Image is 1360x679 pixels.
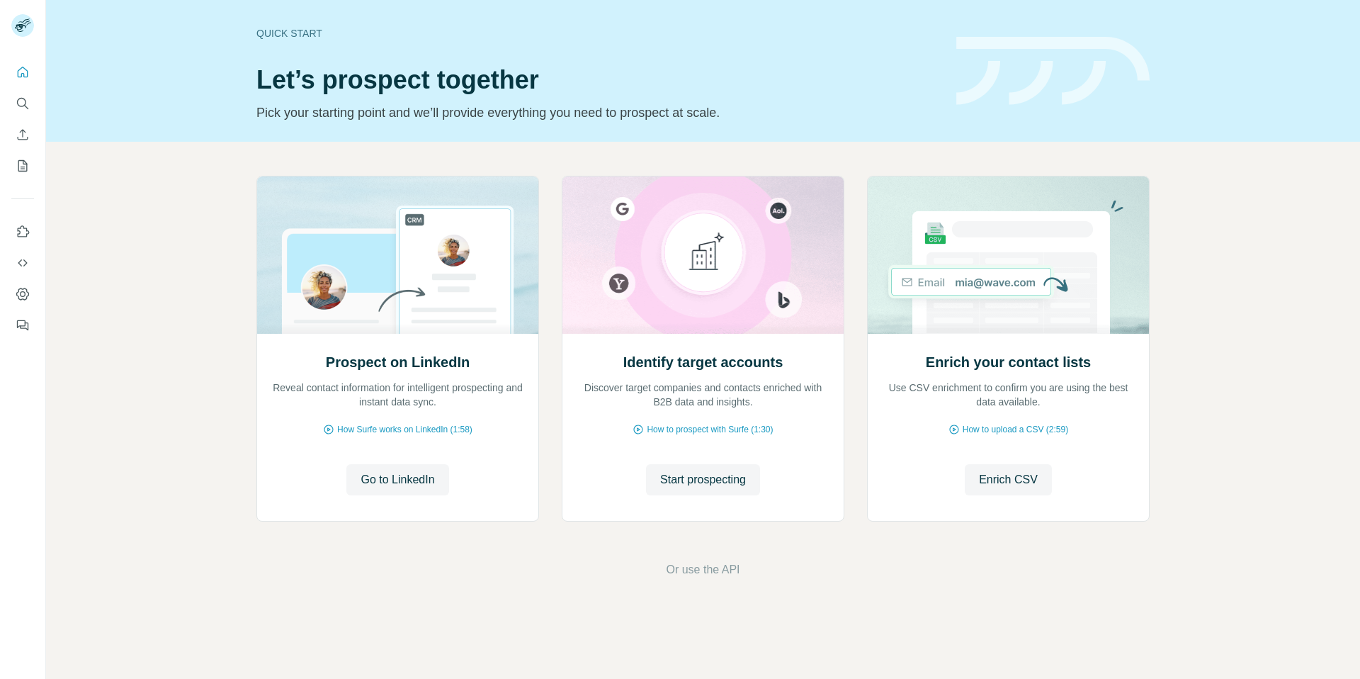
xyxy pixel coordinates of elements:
button: Enrich CSV [11,122,34,147]
span: How Surfe works on LinkedIn (1:58) [337,423,472,436]
button: Go to LinkedIn [346,464,448,495]
span: How to upload a CSV (2:59) [963,423,1068,436]
button: Search [11,91,34,116]
span: Start prospecting [660,471,746,488]
button: Dashboard [11,281,34,307]
span: Go to LinkedIn [361,471,434,488]
span: Enrich CSV [979,471,1038,488]
h2: Enrich your contact lists [926,352,1091,372]
p: Pick your starting point and we’ll provide everything you need to prospect at scale. [256,103,939,123]
img: Prospect on LinkedIn [256,176,539,334]
p: Reveal contact information for intelligent prospecting and instant data sync. [271,381,524,409]
button: Use Surfe API [11,250,34,276]
h1: Let’s prospect together [256,66,939,94]
p: Discover target companies and contacts enriched with B2B data and insights. [577,381,829,409]
img: banner [956,37,1150,106]
button: Start prospecting [646,464,760,495]
img: Identify target accounts [562,176,844,334]
button: Feedback [11,313,34,338]
h2: Prospect on LinkedIn [326,352,470,372]
p: Use CSV enrichment to confirm you are using the best data available. [882,381,1135,409]
button: Enrich CSV [965,464,1052,495]
button: Quick start [11,60,34,85]
div: Quick start [256,26,939,40]
span: How to prospect with Surfe (1:30) [647,423,773,436]
button: Use Surfe on LinkedIn [11,219,34,245]
h2: Identify target accounts [623,352,783,372]
button: Or use the API [666,561,739,578]
img: Enrich your contact lists [867,176,1150,334]
button: My lists [11,153,34,179]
